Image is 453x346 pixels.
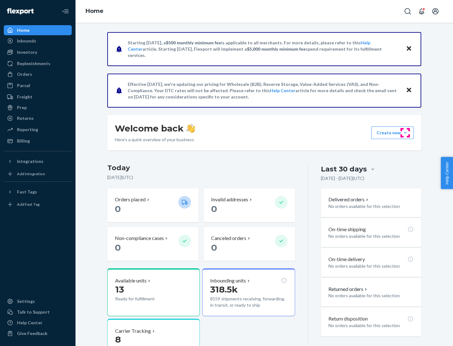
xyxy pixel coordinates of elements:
[166,40,221,45] span: $500 monthly minimum fee
[328,203,414,209] p: No orders available for this selection
[321,164,367,174] div: Last 30 days
[115,327,151,335] p: Carrier Tracking
[4,136,72,146] a: Billing
[202,268,295,316] button: Inbounding units318.5k8559 shipments receiving, forwarding, in transit, or ready to ship
[441,157,453,189] button: Help Center
[107,188,199,222] button: Orders placed 0
[328,322,414,329] p: No orders available for this selection
[115,137,195,143] p: Here’s a quick overview of your business
[17,320,42,326] div: Help Center
[4,199,72,209] a: Add Fast Tag
[115,334,121,345] span: 8
[328,226,366,233] p: On-time shipping
[17,82,30,89] div: Parcel
[211,235,246,242] p: Canceled orders
[17,27,30,33] div: Home
[115,277,147,284] p: Available units
[115,242,121,253] span: 0
[17,126,38,133] div: Reporting
[7,8,34,14] img: Flexport logo
[328,293,414,299] p: No orders available for this selection
[211,196,248,203] p: Invalid addresses
[4,81,72,91] a: Parcel
[128,40,400,59] p: Starting [DATE], a is applicable to all merchants. For more details, please refer to this article...
[4,113,72,123] a: Returns
[17,94,32,100] div: Freight
[210,277,246,284] p: Inbounding units
[328,263,414,269] p: No orders available for this selection
[401,5,414,18] button: Open Search Box
[4,318,72,328] a: Help Center
[107,163,295,173] h3: Today
[328,256,365,263] p: On-time delivery
[4,328,72,338] button: Give Feedback
[17,158,43,165] div: Integrations
[17,171,45,176] div: Add Integration
[17,298,35,304] div: Settings
[405,44,413,53] button: Close
[211,242,217,253] span: 0
[210,284,238,295] span: 318.5k
[186,124,195,133] img: hand-wave emoji
[17,71,32,77] div: Orders
[17,38,36,44] div: Inbounds
[4,103,72,113] a: Prep
[115,196,146,203] p: Orders placed
[59,5,72,18] button: Close Navigation
[17,330,48,337] div: Give Feedback
[210,296,287,308] p: 8559 shipments receiving, forwarding, in transit, or ready to ship
[4,25,72,35] a: Home
[17,49,37,55] div: Inventory
[415,5,428,18] button: Open notifications
[128,81,400,100] p: Effective [DATE], we're updating our pricing for Wholesale (B2B), Reserve Storage, Value-Added Se...
[81,2,109,20] ol: breadcrumbs
[4,125,72,135] a: Reporting
[204,188,295,222] button: Invalid addresses 0
[107,268,200,316] button: Available units13Ready for fulfillment
[405,86,413,95] button: Close
[328,315,368,322] p: Return disposition
[17,202,40,207] div: Add Fast Tag
[4,156,72,166] button: Integrations
[17,104,27,111] div: Prep
[17,138,30,144] div: Billing
[17,189,37,195] div: Fast Tags
[328,286,368,293] button: Returned orders
[115,123,195,134] h1: Welcome back
[328,233,414,239] p: No orders available for this selection
[328,196,370,203] button: Delivered orders
[86,8,103,14] a: Home
[17,309,50,315] div: Talk to Support
[321,175,364,181] p: [DATE] - [DATE] ( UTC )
[4,47,72,57] a: Inventory
[107,174,295,181] p: [DATE] ( UTC )
[211,204,217,214] span: 0
[17,60,50,67] div: Replenishments
[4,296,72,306] a: Settings
[107,227,199,261] button: Non-compliance cases 0
[115,284,124,295] span: 13
[115,235,164,242] p: Non-compliance cases
[4,92,72,102] a: Freight
[4,36,72,46] a: Inbounds
[4,69,72,79] a: Orders
[4,59,72,69] a: Replenishments
[247,46,306,52] span: $5,000 monthly minimum fee
[115,204,121,214] span: 0
[4,307,72,317] a: Talk to Support
[115,296,173,302] p: Ready for fulfillment
[270,88,295,93] a: Help Center
[204,227,295,261] button: Canceled orders 0
[4,169,72,179] a: Add Integration
[4,187,72,197] button: Fast Tags
[17,115,34,121] div: Returns
[371,126,414,139] button: Create new
[429,5,442,18] button: Open account menu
